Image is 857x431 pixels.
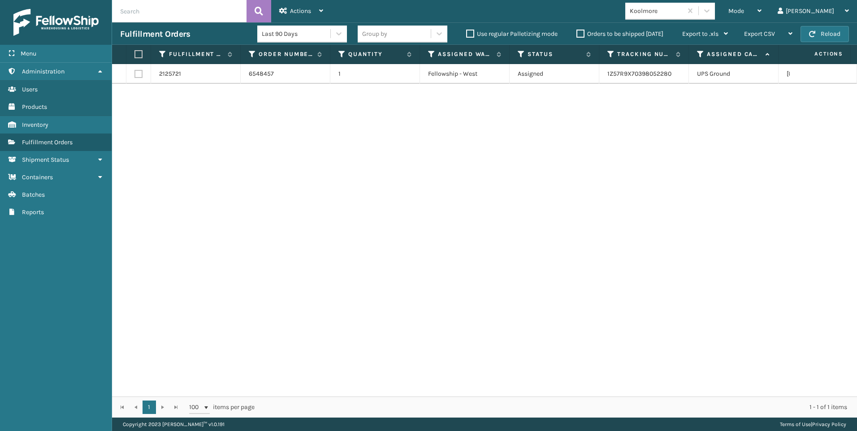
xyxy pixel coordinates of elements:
span: Batches [22,191,45,198]
span: Products [22,103,47,111]
span: Fulfillment Orders [22,138,73,146]
div: Group by [362,29,387,39]
td: UPS Ground [689,64,779,84]
span: Reports [22,208,44,216]
p: Copyright 2023 [PERSON_NAME]™ v 1.0.191 [123,418,225,431]
button: Reload [801,26,849,42]
span: items per page [189,401,255,414]
td: 1 [330,64,420,84]
label: Orders to be shipped [DATE] [576,30,663,38]
span: Inventory [22,121,48,129]
div: Koolmore [630,6,683,16]
span: Administration [22,68,65,75]
span: Shipment Status [22,156,69,164]
label: Order Number [259,50,313,58]
label: Assigned Carrier Service [707,50,761,58]
td: Assigned [510,64,599,84]
span: Export CSV [744,30,775,38]
span: Containers [22,173,53,181]
label: Assigned Warehouse [438,50,492,58]
label: Status [528,50,582,58]
span: 100 [189,403,203,412]
h3: Fulfillment Orders [120,29,190,39]
label: Quantity [348,50,403,58]
img: logo [13,9,99,36]
a: Privacy Policy [812,421,846,427]
div: Last 90 Days [262,29,331,39]
span: Users [22,86,38,93]
span: Mode [728,7,744,15]
span: Export to .xls [682,30,718,38]
a: 1 [143,401,156,414]
label: Fulfillment Order Id [169,50,223,58]
div: 1 - 1 of 1 items [267,403,847,412]
a: 2125721 [159,69,181,78]
label: Tracking Number [617,50,671,58]
div: | [780,418,846,431]
a: 1Z57R9X70398052280 [607,70,671,78]
span: Menu [21,50,36,57]
span: Actions [290,7,311,15]
label: Use regular Palletizing mode [466,30,558,38]
td: Fellowship - West [420,64,510,84]
span: Actions [786,47,848,61]
td: 6548457 [241,64,330,84]
a: Terms of Use [780,421,811,427]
